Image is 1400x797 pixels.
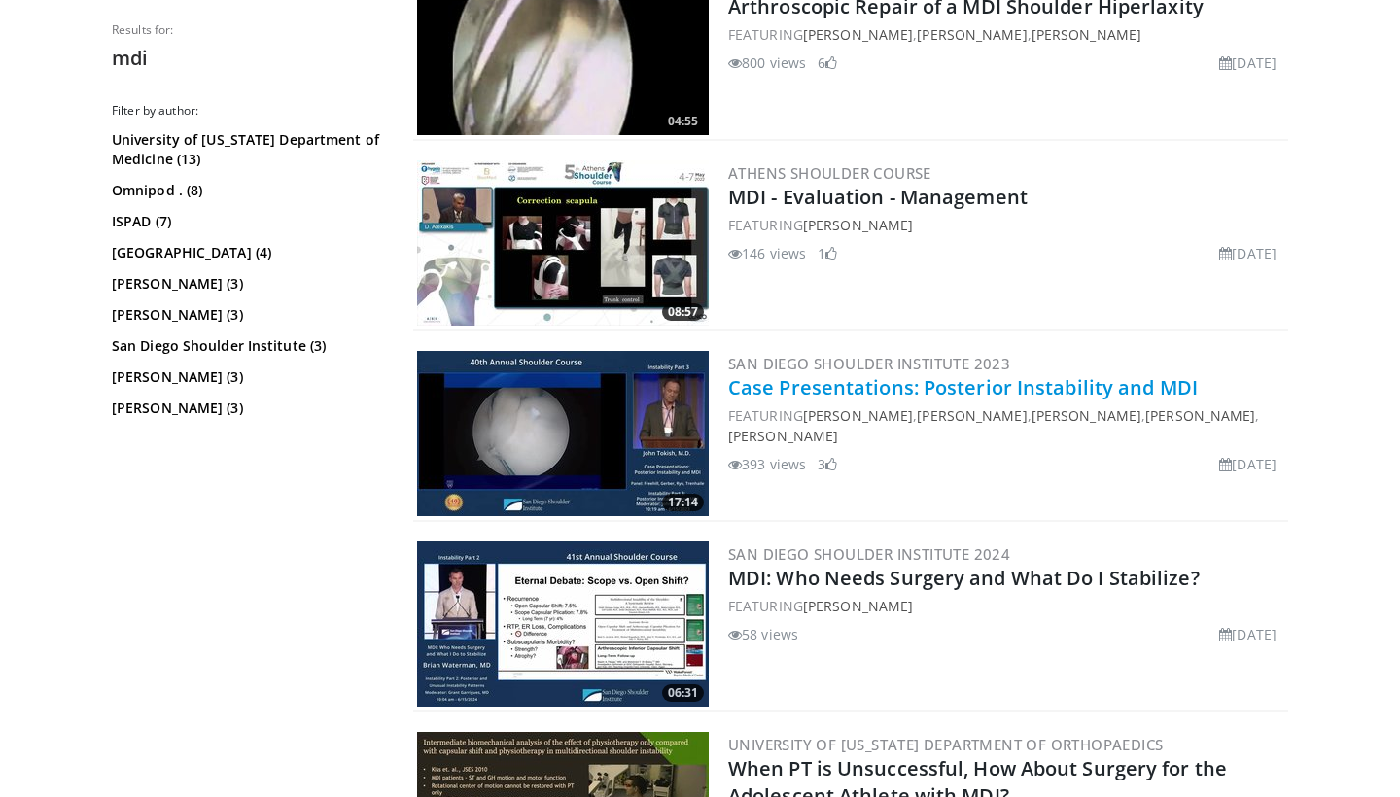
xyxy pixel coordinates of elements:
a: San Diego Shoulder Institute 2024 [728,544,1010,564]
a: 17:14 [417,351,709,516]
a: Athens Shoulder Course [728,163,931,183]
li: 800 views [728,52,806,73]
a: MDI - Evaluation - Management [728,184,1028,210]
a: Case Presentations: Posterior Instability and MDI [728,374,1198,400]
li: [DATE] [1219,454,1277,474]
a: 08:57 [417,160,709,326]
a: [PERSON_NAME] [803,597,913,615]
a: [PERSON_NAME] [1145,406,1255,425]
a: [PERSON_NAME] [917,25,1027,44]
h2: mdi [112,46,384,71]
a: [PERSON_NAME] [728,427,838,445]
a: [PERSON_NAME] [803,25,913,44]
h3: Filter by author: [112,103,384,119]
a: [PERSON_NAME] [1032,406,1141,425]
div: FEATURING , , , , [728,405,1284,446]
div: FEATURING [728,215,1284,235]
img: f27e7bef-b953-4f1f-a348-be3c446fc713.300x170_q85_crop-smart_upscale.jpg [417,541,709,707]
div: FEATURING , , [728,24,1284,45]
a: [PERSON_NAME] (3) [112,305,379,325]
a: Omnipod . (8) [112,181,379,200]
div: FEATURING [728,596,1284,616]
span: 06:31 [662,684,704,702]
span: 17:14 [662,494,704,511]
a: [PERSON_NAME] (3) [112,274,379,294]
li: [DATE] [1219,243,1277,263]
a: San Diego Shoulder Institute (3) [112,336,379,356]
li: 58 views [728,624,798,644]
a: [PERSON_NAME] [1032,25,1141,44]
a: San Diego Shoulder Institute 2023 [728,354,1010,373]
a: [PERSON_NAME] (3) [112,398,379,418]
span: 08:57 [662,303,704,321]
li: 146 views [728,243,806,263]
li: 6 [818,52,837,73]
a: [PERSON_NAME] [803,406,913,425]
a: [PERSON_NAME] [917,406,1027,425]
a: [PERSON_NAME] (3) [112,367,379,387]
a: University of [US_STATE] Department of Medicine (13) [112,130,379,169]
a: [PERSON_NAME] [803,216,913,234]
a: ISPAD (7) [112,212,379,231]
a: MDI: Who Needs Surgery and What Do I Stabilize? [728,565,1200,591]
li: [DATE] [1219,52,1277,73]
a: 06:31 [417,541,709,707]
li: 1 [818,243,837,263]
a: University of [US_STATE] Department of Orthopaedics [728,735,1163,754]
li: 3 [818,454,837,474]
span: 04:55 [662,113,704,130]
li: [DATE] [1219,624,1277,644]
p: Results for: [112,22,384,38]
img: 6c7e7b18-3096-4e53-997f-ee3cd9ef4416.300x170_q85_crop-smart_upscale.jpg [417,160,709,326]
a: [GEOGRAPHIC_DATA] (4) [112,243,379,262]
img: 1ae083c4-6a7c-422c-91f4-0876075d2402.300x170_q85_crop-smart_upscale.jpg [417,351,709,516]
li: 393 views [728,454,806,474]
